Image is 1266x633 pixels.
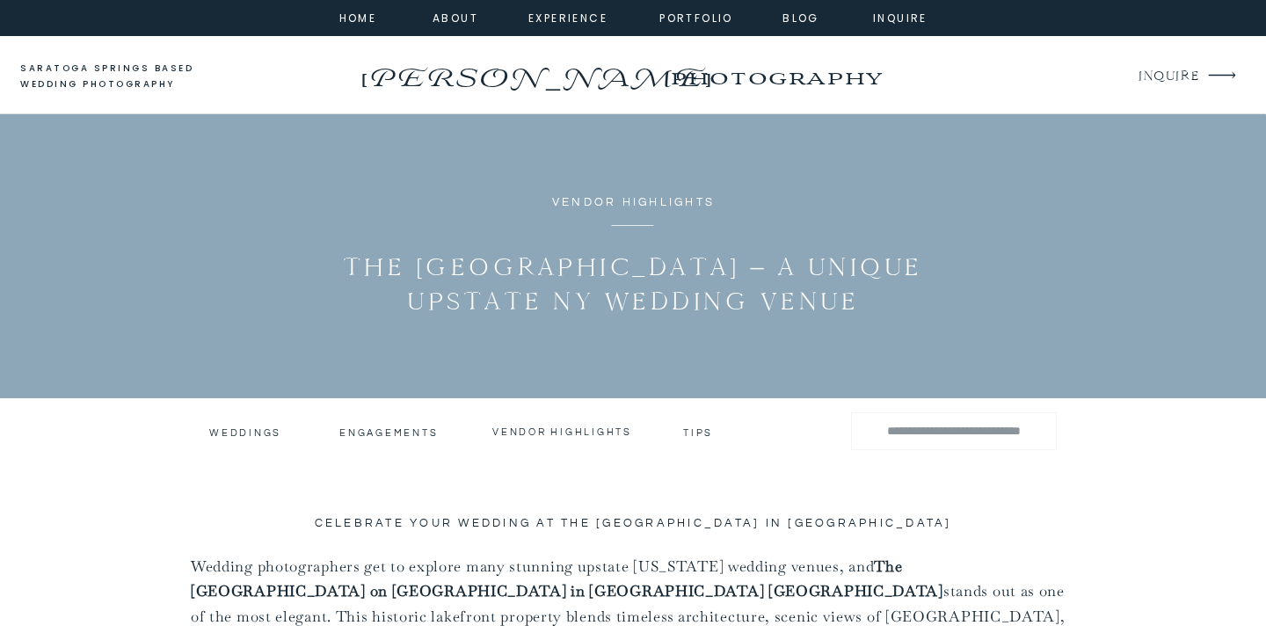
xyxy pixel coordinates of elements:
[636,53,916,101] a: photography
[334,9,382,25] a: home
[433,9,472,25] a: about
[658,9,734,25] a: portfolio
[869,9,932,25] a: inquire
[339,426,442,439] a: engagements
[324,250,942,318] h1: The [GEOGRAPHIC_DATA] – A Unique Upstate NY Wedding Venue
[528,9,600,25] a: experience
[552,196,715,208] a: Vendor Highlights
[20,61,227,93] a: saratoga springs based wedding photography
[769,9,833,25] a: Blog
[191,515,1075,533] h2: Celebrate Your Wedding at The [GEOGRAPHIC_DATA] in [GEOGRAPHIC_DATA]
[356,57,714,85] a: [PERSON_NAME]
[1139,65,1197,89] a: INQUIRE
[492,426,633,438] a: vendor highlights
[683,426,716,435] a: tips
[209,426,279,439] a: Weddings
